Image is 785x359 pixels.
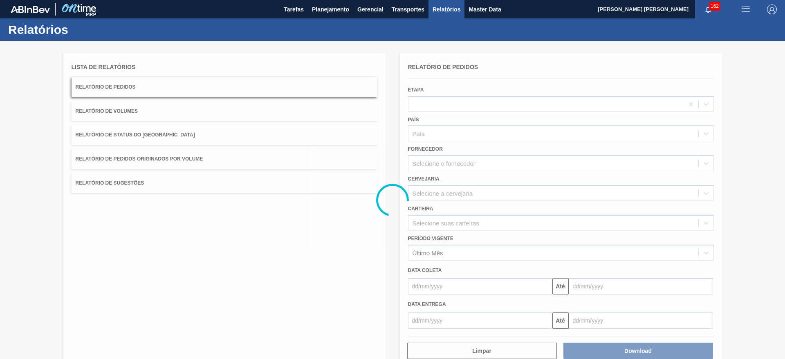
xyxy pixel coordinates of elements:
[284,4,304,14] span: Tarefas
[392,4,424,14] span: Transportes
[312,4,349,14] span: Planejamento
[433,4,460,14] span: Relatórios
[8,25,153,34] h1: Relatórios
[741,4,751,14] img: userActions
[11,6,50,13] img: TNhmsLtSVTkK8tSr43FrP2fwEKptu5GPRR3wAAAABJRU5ErkJggg==
[469,4,501,14] span: Master Data
[709,2,720,11] span: 162
[357,4,384,14] span: Gerencial
[767,4,777,14] img: Logout
[695,4,721,15] button: Notificações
